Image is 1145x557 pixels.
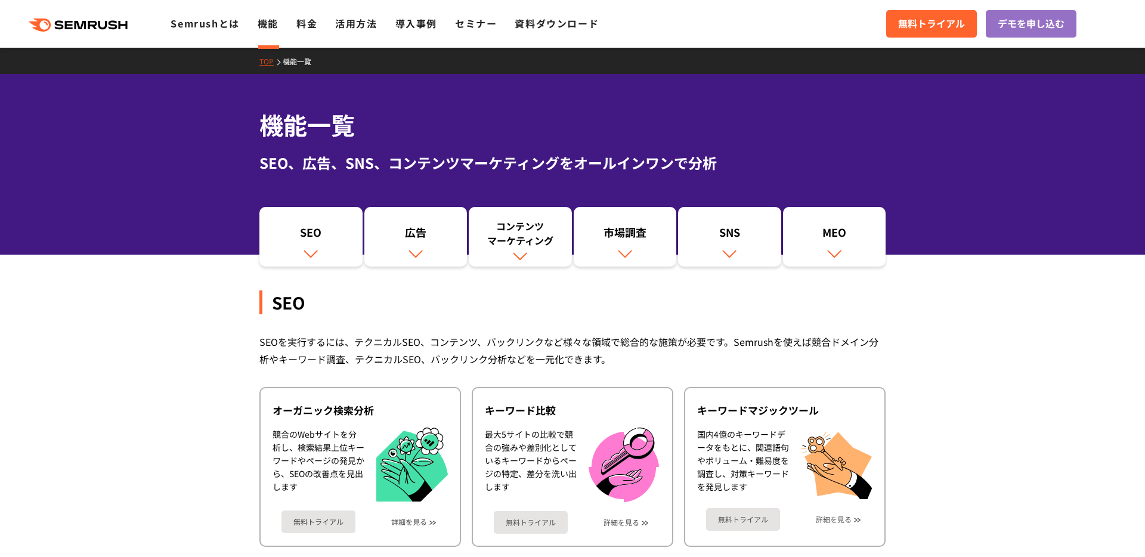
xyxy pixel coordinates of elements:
[296,16,317,30] a: 料金
[678,207,781,267] a: SNS
[335,16,377,30] a: 活用方法
[589,428,659,502] img: キーワード比較
[783,207,886,267] a: MEO
[395,16,437,30] a: 導入事例
[265,225,357,245] div: SEO
[485,403,660,417] div: キーワード比較
[370,225,462,245] div: 広告
[789,225,880,245] div: MEO
[258,16,278,30] a: 機能
[259,207,363,267] a: SEO
[580,225,671,245] div: 市場調査
[281,510,355,533] a: 無料トライアル
[998,16,1064,32] span: デモを申し込む
[494,511,568,534] a: 無料トライアル
[469,207,572,267] a: コンテンツマーケティング
[475,219,566,247] div: コンテンツ マーケティング
[376,428,448,502] img: オーガニック検索分析
[574,207,677,267] a: 市場調査
[391,518,427,526] a: 詳細を見る
[697,403,872,417] div: キーワードマジックツール
[697,428,789,499] div: 国内4億のキーワードデータをもとに、関連語句やボリューム・難易度を調査し、対策キーワードを発見します
[364,207,468,267] a: 広告
[515,16,599,30] a: 資料ダウンロード
[259,290,886,314] div: SEO
[259,152,886,174] div: SEO、広告、SNS、コンテンツマーケティングをオールインワンで分析
[986,10,1076,38] a: デモを申し込む
[801,428,872,499] img: キーワードマジックツール
[259,333,886,368] div: SEOを実行するには、テクニカルSEO、コンテンツ、バックリンクなど様々な領域で総合的な施策が必要です。Semrushを使えば競合ドメイン分析やキーワード調査、テクニカルSEO、バックリンク分析...
[171,16,239,30] a: Semrushとは
[259,107,886,143] h1: 機能一覧
[273,403,448,417] div: オーガニック検索分析
[604,518,639,527] a: 詳細を見る
[706,508,780,531] a: 無料トライアル
[273,428,364,502] div: 競合のWebサイトを分析し、検索結果上位キーワードやページの発見から、SEOの改善点を見出します
[898,16,965,32] span: 無料トライアル
[886,10,977,38] a: 無料トライアル
[283,56,320,66] a: 機能一覧
[684,225,775,245] div: SNS
[485,428,577,502] div: 最大5サイトの比較で競合の強みや差別化としているキーワードからページの特定、差分を洗い出します
[455,16,497,30] a: セミナー
[259,56,283,66] a: TOP
[816,515,852,524] a: 詳細を見る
